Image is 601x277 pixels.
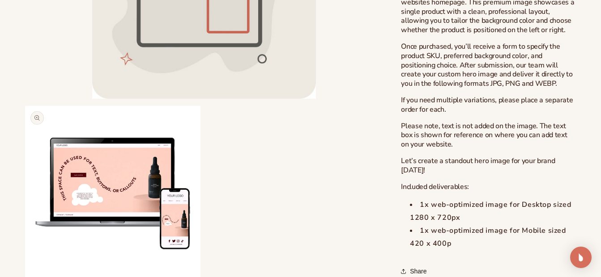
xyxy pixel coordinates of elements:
p: Please note, text is not added on the image. The text box is shown for reference on where you can... [401,122,576,149]
li: 1x web-optimized image for Desktop sized 1280 x 720px [410,198,576,224]
p: Once purchased, you’ll receive a form to specify the product SKU, preferred background color, and... [401,42,576,88]
p: Included deliverables: [401,182,576,192]
p: If you need multiple variations, please place a separate order for each. [401,96,576,114]
div: Open Intercom Messenger [570,247,592,268]
p: Let’s create a standout hero image for your brand [DATE]! [401,156,576,175]
li: 1x web-optimized image for Mobile sized 420 x 400p [410,224,576,250]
